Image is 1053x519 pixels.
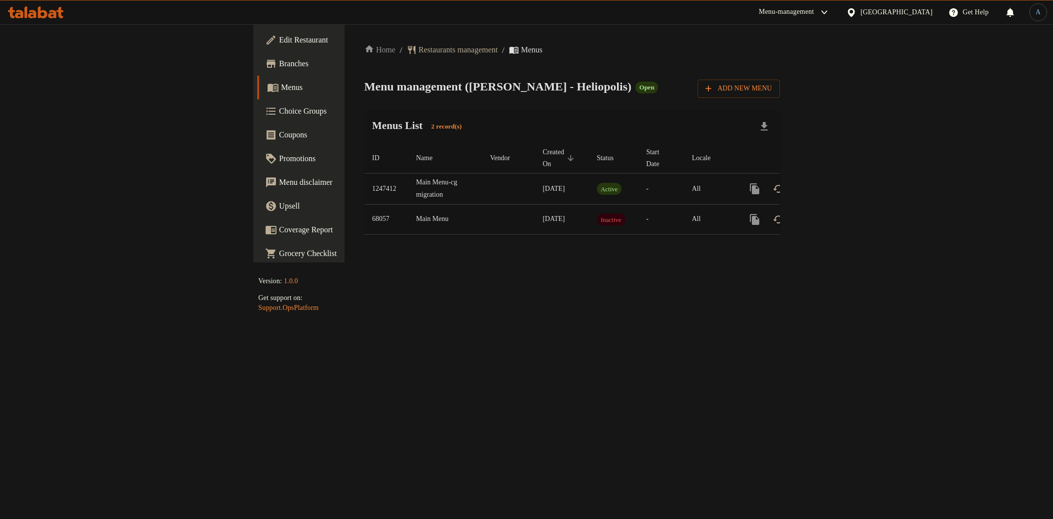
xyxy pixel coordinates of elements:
button: Change Status [767,208,790,231]
span: Coverage Report [279,224,421,236]
span: [DATE] [543,215,565,222]
span: Name [416,152,445,164]
a: Menus [257,76,429,99]
span: ID [372,152,392,164]
span: Vendor [490,152,523,164]
a: Restaurants management [407,44,498,56]
div: [GEOGRAPHIC_DATA] [860,7,933,18]
table: enhanced table [364,143,846,235]
span: 1.0.0 [284,277,298,285]
button: Add New Menu [698,80,780,98]
a: Coverage Report [257,218,429,242]
span: Upsell [279,200,421,212]
td: - [638,204,684,234]
a: Menu disclaimer [257,171,429,194]
span: Open [635,83,658,91]
span: Active [597,183,622,195]
div: Export file [752,115,776,138]
span: Locale [692,152,723,164]
td: All [684,173,735,205]
span: Edit Restaurant [279,34,421,46]
button: more [743,208,767,231]
span: Version: [258,277,282,285]
span: Created On [543,146,577,170]
span: Grocery Checklist [279,248,421,259]
span: Coupons [279,129,421,141]
span: Start Date [646,146,672,170]
div: Inactive [597,214,625,225]
span: Restaurants management [419,44,498,56]
span: Get support on: [258,294,302,302]
div: Menu-management [759,6,814,18]
span: Choice Groups [279,105,421,117]
span: Promotions [279,153,421,165]
a: Promotions [257,147,429,171]
td: Main Menu [408,204,482,234]
span: A [1036,7,1041,18]
span: Menus [281,82,421,93]
th: Actions [735,143,846,173]
span: 2 record(s) [426,122,468,131]
a: Grocery Checklist [257,242,429,265]
a: Branches [257,52,429,76]
span: Branches [279,58,421,70]
td: - [638,173,684,205]
h2: Menus List [372,118,468,134]
span: [DATE] [543,185,565,192]
span: Status [597,152,626,164]
td: Main Menu-cg migration [408,173,482,205]
nav: breadcrumb [364,44,780,56]
span: Inactive [597,214,625,225]
span: Menu management ( [PERSON_NAME] - Heliopolis ) [364,80,631,93]
div: Total records count [426,119,468,135]
a: Edit Restaurant [257,28,429,52]
div: Open [635,82,658,93]
span: Add New Menu [705,83,772,95]
a: Choice Groups [257,99,429,123]
button: Change Status [767,177,790,201]
td: All [684,204,735,234]
a: Support.OpsPlatform [258,304,318,311]
span: Menu disclaimer [279,176,421,188]
span: Menus [521,44,543,56]
a: Coupons [257,123,429,147]
li: / [502,44,505,56]
button: more [743,177,767,201]
a: Upsell [257,194,429,218]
